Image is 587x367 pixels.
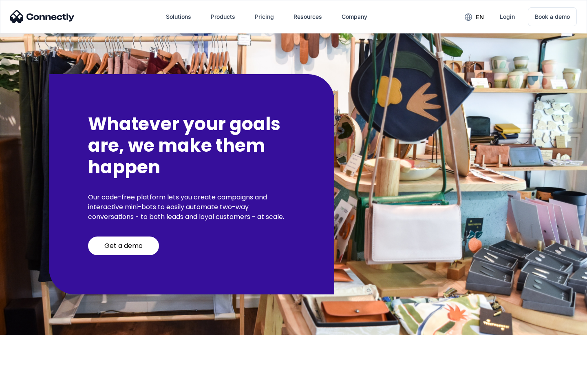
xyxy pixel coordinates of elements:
[88,237,159,255] a: Get a demo
[211,11,235,22] div: Products
[166,11,191,22] div: Solutions
[500,11,515,22] div: Login
[255,11,274,22] div: Pricing
[16,353,49,364] ul: Language list
[104,242,143,250] div: Get a demo
[88,113,295,178] h2: Whatever your goals are, we make them happen
[293,11,322,22] div: Resources
[88,192,295,222] p: Our code-free platform lets you create campaigns and interactive mini-bots to easily automate two...
[248,7,280,27] a: Pricing
[8,353,49,364] aside: Language selected: English
[528,7,577,26] a: Book a demo
[493,7,521,27] a: Login
[10,10,75,23] img: Connectly Logo
[476,11,484,23] div: en
[342,11,367,22] div: Company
